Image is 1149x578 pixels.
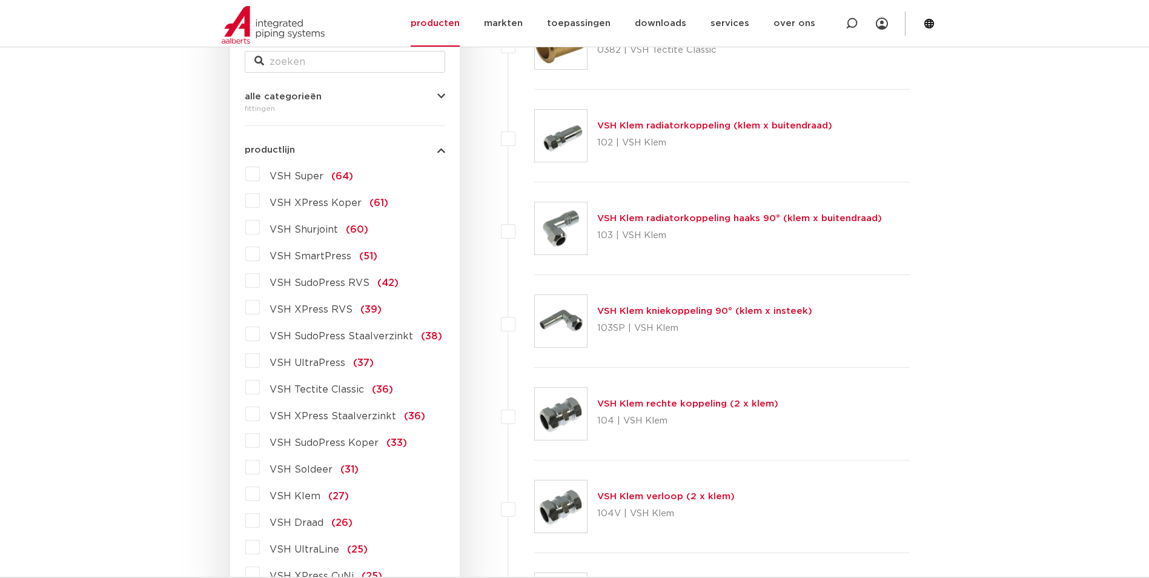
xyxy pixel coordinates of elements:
[347,545,368,554] span: (25)
[535,110,587,162] img: Thumbnail for VSH Klem radiatorkoppeling (klem x buitendraad)
[270,278,369,288] span: VSH SudoPress RVS
[270,198,362,208] span: VSH XPress Koper
[535,480,587,533] img: Thumbnail for VSH Klem verloop (2 x klem)
[245,101,445,116] div: fittingen
[597,226,882,245] p: 103 | VSH Klem
[346,225,368,234] span: (60)
[270,545,339,554] span: VSH UltraLine
[245,145,295,154] span: productlijn
[360,305,382,314] span: (39)
[245,92,322,101] span: alle categorieën
[369,198,388,208] span: (61)
[270,358,345,368] span: VSH UltraPress
[372,385,393,394] span: (36)
[270,385,364,394] span: VSH Tectite Classic
[353,358,374,368] span: (37)
[245,145,445,154] button: productlijn
[597,399,778,408] a: VSH Klem rechte koppeling (2 x klem)
[597,121,832,130] a: VSH Klem radiatorkoppeling (klem x buitendraad)
[270,491,320,501] span: VSH Klem
[597,214,882,223] a: VSH Klem radiatorkoppeling haaks 90° (klem x buitendraad)
[331,518,353,528] span: (26)
[386,438,407,448] span: (33)
[404,411,425,421] span: (36)
[359,251,377,261] span: (51)
[597,41,717,60] p: 0382 | VSH Tectite Classic
[270,411,396,421] span: VSH XPress Staalverzinkt
[597,411,778,431] p: 104 | VSH Klem
[328,491,349,501] span: (27)
[331,171,353,181] span: (64)
[597,133,832,153] p: 102 | VSH Klem
[597,492,735,501] a: VSH Klem verloop (2 x klem)
[340,465,359,474] span: (31)
[245,51,445,73] input: zoeken
[270,251,351,261] span: VSH SmartPress
[270,518,323,528] span: VSH Draad
[270,465,333,474] span: VSH Soldeer
[270,438,379,448] span: VSH SudoPress Koper
[377,278,399,288] span: (42)
[270,171,323,181] span: VSH Super
[270,305,353,314] span: VSH XPress RVS
[535,202,587,254] img: Thumbnail for VSH Klem radiatorkoppeling haaks 90° (klem x buitendraad)
[597,504,735,523] p: 104V | VSH Klem
[535,388,587,440] img: Thumbnail for VSH Klem rechte koppeling (2 x klem)
[597,307,812,316] a: VSH Klem kniekoppeling 90° (klem x insteek)
[597,319,812,338] p: 103SP | VSH Klem
[245,92,445,101] button: alle categorieën
[270,225,338,234] span: VSH Shurjoint
[270,331,413,341] span: VSH SudoPress Staalverzinkt
[421,331,442,341] span: (38)
[535,295,587,347] img: Thumbnail for VSH Klem kniekoppeling 90° (klem x insteek)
